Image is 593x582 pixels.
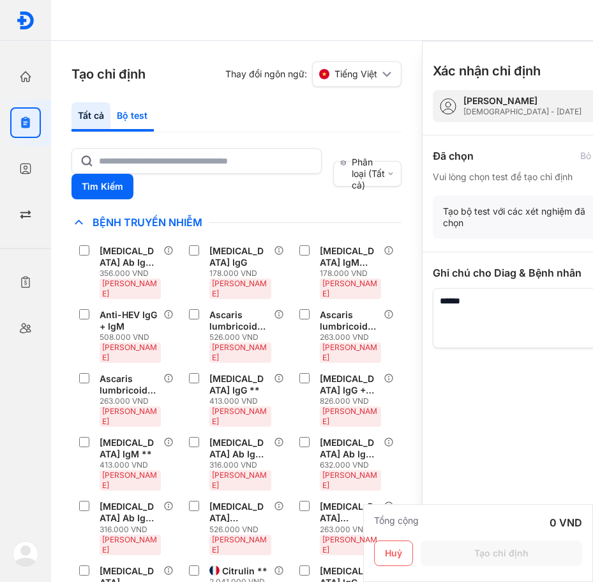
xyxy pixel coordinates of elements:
[13,541,38,567] img: logo
[100,245,158,268] div: [MEDICAL_DATA] Ab IgG + IgM
[71,174,133,199] button: Tìm Kiếm
[320,332,384,342] div: 263.000 VND
[71,65,146,83] h3: Tạo chỉ định
[322,342,377,362] span: [PERSON_NAME]
[209,460,273,470] div: 316.000 VND
[102,535,157,555] span: [PERSON_NAME]
[322,406,377,426] span: [PERSON_NAME]
[100,373,158,396] div: Ascaris lumbricoides IgM (Giun đũa)
[86,216,209,229] span: Bệnh Truyền Nhiễm
[100,437,158,460] div: [MEDICAL_DATA] IgM **
[102,342,157,362] span: [PERSON_NAME]
[212,279,267,298] span: [PERSON_NAME]
[209,268,273,279] div: 178.000 VND
[209,309,268,332] div: Ascaris lumbricoides Ab IgG + IgM
[463,95,582,107] div: [PERSON_NAME]
[463,107,582,117] div: [DEMOGRAPHIC_DATA] - [DATE]
[322,470,377,490] span: [PERSON_NAME]
[100,396,163,406] div: 263.000 VND
[100,268,163,279] div: 356.000 VND
[16,11,35,30] img: logo
[320,525,384,535] div: 263.000 VND
[212,406,267,426] span: [PERSON_NAME]
[100,460,163,470] div: 413.000 VND
[320,396,384,406] div: 826.000 VND
[340,157,387,191] div: Phân loại (Tất cả)
[225,61,402,87] div: Thay đổi ngôn ngữ:
[209,396,273,406] div: 413.000 VND
[433,62,541,80] h3: Xác nhận chỉ định
[102,470,157,490] span: [PERSON_NAME]
[334,68,377,80] span: Tiếng Việt
[222,565,267,577] div: Citrulin **
[100,309,158,332] div: Anti-HEV IgG + IgM
[100,501,158,524] div: [MEDICAL_DATA] Ab IgM **
[550,515,582,530] div: 0 VND
[212,535,267,555] span: [PERSON_NAME]
[212,342,267,362] span: [PERSON_NAME]
[110,102,154,132] div: Bộ test
[322,279,377,298] span: [PERSON_NAME]
[320,268,384,279] div: 178.000 VND
[209,525,273,535] div: 526.000 VND
[71,102,110,132] div: Tất cả
[209,437,268,460] div: [MEDICAL_DATA] Ab IgG **
[100,332,163,342] div: 508.000 VND
[320,437,379,460] div: [MEDICAL_DATA] Ab IgG + IgM **
[320,501,379,524] div: [MEDICAL_DATA] pneumoniae IgG **
[433,148,474,164] div: Đã chọn
[320,309,379,332] div: Ascaris lumbricoides IgG (Giun đũa)
[209,373,268,396] div: [MEDICAL_DATA] IgG **
[209,245,268,268] div: [MEDICAL_DATA] IgG
[209,332,273,342] div: 526.000 VND
[320,373,379,396] div: [MEDICAL_DATA] IgG + IgM **
[322,535,377,555] span: [PERSON_NAME]
[209,501,268,524] div: [MEDICAL_DATA] pneumoniae Ab IgG + IgM **
[212,470,267,490] span: [PERSON_NAME]
[320,460,384,470] div: 632.000 VND
[102,279,157,298] span: [PERSON_NAME]
[100,525,163,535] div: 316.000 VND
[421,540,582,566] button: Tạo chỉ định
[102,406,157,426] span: [PERSON_NAME]
[320,245,379,268] div: [MEDICAL_DATA] IgM (Giun tròn chuột)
